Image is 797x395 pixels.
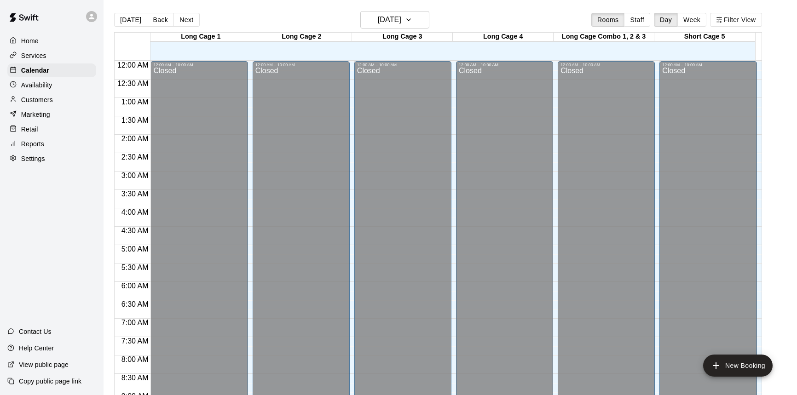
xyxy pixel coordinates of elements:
[19,343,54,353] p: Help Center
[357,63,449,67] div: 12:00 AM – 10:00 AM
[654,13,678,27] button: Day
[147,13,174,27] button: Back
[459,63,550,67] div: 12:00 AM – 10:00 AM
[21,139,44,149] p: Reports
[119,337,151,345] span: 7:30 AM
[710,13,762,27] button: Filter View
[662,63,754,67] div: 12:00 AM – 10:00 AM
[7,63,96,77] a: Calendar
[453,33,554,41] div: Long Cage 4
[360,11,429,29] button: [DATE]
[21,125,38,134] p: Retail
[7,34,96,48] a: Home
[119,227,151,235] span: 4:30 AM
[352,33,453,41] div: Long Cage 3
[624,13,650,27] button: Staff
[7,152,96,166] a: Settings
[173,13,199,27] button: Next
[119,374,151,382] span: 8:30 AM
[677,13,706,27] button: Week
[115,61,151,69] span: 12:00 AM
[115,80,151,87] span: 12:30 AM
[255,63,347,67] div: 12:00 AM – 10:00 AM
[119,190,151,198] span: 3:30 AM
[119,116,151,124] span: 1:30 AM
[21,95,53,104] p: Customers
[119,319,151,326] span: 7:00 AM
[21,110,50,119] p: Marketing
[7,78,96,92] a: Availability
[19,327,52,336] p: Contact Us
[7,108,96,121] a: Marketing
[119,245,151,253] span: 5:00 AM
[21,154,45,163] p: Settings
[19,377,81,386] p: Copy public page link
[560,63,652,67] div: 12:00 AM – 10:00 AM
[119,153,151,161] span: 2:30 AM
[21,80,52,90] p: Availability
[703,355,773,377] button: add
[21,51,46,60] p: Services
[119,282,151,290] span: 6:00 AM
[119,98,151,106] span: 1:00 AM
[251,33,352,41] div: Long Cage 2
[554,33,654,41] div: Long Cage Combo 1, 2 & 3
[119,208,151,216] span: 4:00 AM
[591,13,624,27] button: Rooms
[119,172,151,179] span: 3:00 AM
[150,33,251,41] div: Long Cage 1
[654,33,755,41] div: Short Cage 5
[7,137,96,151] a: Reports
[378,13,401,26] h6: [DATE]
[19,360,69,369] p: View public page
[21,36,39,46] p: Home
[114,13,147,27] button: [DATE]
[119,355,151,363] span: 8:00 AM
[119,300,151,308] span: 6:30 AM
[21,66,49,75] p: Calendar
[153,63,245,67] div: 12:00 AM – 10:00 AM
[7,93,96,107] a: Customers
[119,135,151,143] span: 2:00 AM
[7,49,96,63] a: Services
[7,122,96,136] a: Retail
[119,263,151,271] span: 5:30 AM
